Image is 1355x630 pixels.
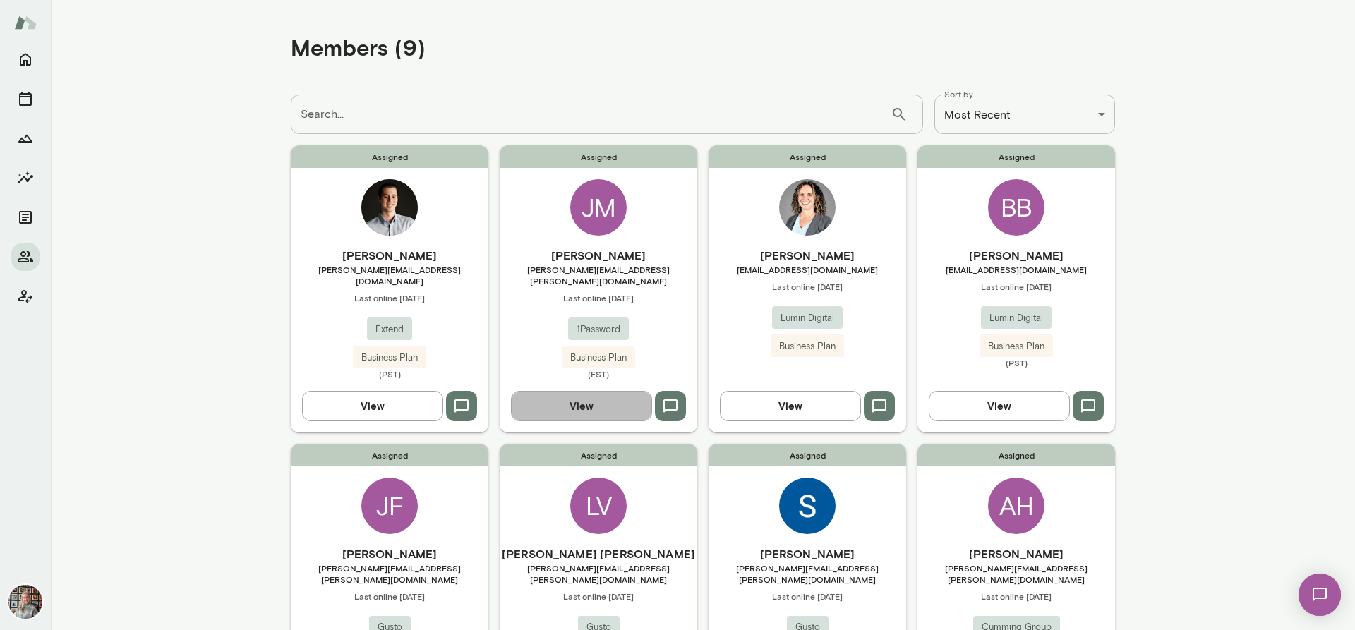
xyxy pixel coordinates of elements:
button: Growth Plan [11,124,40,152]
span: Lumin Digital [772,311,843,325]
span: [PERSON_NAME][EMAIL_ADDRESS][PERSON_NAME][DOMAIN_NAME] [500,562,697,585]
h6: [PERSON_NAME] [291,545,488,562]
span: [PERSON_NAME][EMAIL_ADDRESS][PERSON_NAME][DOMAIN_NAME] [291,562,488,585]
span: (PST) [917,357,1115,368]
h6: [PERSON_NAME] [709,545,906,562]
h6: [PERSON_NAME] [PERSON_NAME] [500,545,697,562]
span: Business Plan [980,339,1053,353]
button: Home [11,45,40,73]
span: Assigned [291,444,488,466]
h6: [PERSON_NAME] [917,247,1115,264]
span: [EMAIL_ADDRESS][DOMAIN_NAME] [709,264,906,275]
span: [PERSON_NAME][EMAIL_ADDRESS][PERSON_NAME][DOMAIN_NAME] [709,562,906,585]
label: Sort by [944,88,973,100]
span: Lumin Digital [981,311,1052,325]
img: Tracey Gaddes [779,179,836,236]
span: Assigned [917,145,1115,168]
span: Last online [DATE] [917,281,1115,292]
span: Assigned [917,444,1115,466]
button: Sessions [11,85,40,113]
span: (EST) [500,368,697,380]
img: Tricia Maggio [8,585,42,619]
span: Business Plan [562,351,635,365]
button: View [720,391,861,420]
span: Assigned [709,444,906,466]
h6: [PERSON_NAME] [500,247,697,264]
span: 1Password [568,322,629,337]
button: View [511,391,652,420]
span: Last online [DATE] [709,590,906,602]
span: Assigned [500,145,697,168]
div: JF [361,478,418,534]
img: Mento [14,9,37,36]
button: Insights [11,164,40,192]
span: (PST) [291,368,488,380]
span: Business Plan [771,339,844,353]
span: Extend [367,322,412,337]
span: Last online [DATE] [500,590,697,602]
div: BB [988,179,1044,236]
h6: [PERSON_NAME] [709,247,906,264]
span: Last online [DATE] [709,281,906,292]
span: Assigned [291,145,488,168]
span: [EMAIL_ADDRESS][DOMAIN_NAME] [917,264,1115,275]
button: Client app [11,282,40,310]
h6: [PERSON_NAME] [291,247,488,264]
span: Business Plan [353,351,426,365]
button: View [302,391,443,420]
h4: Members (9) [291,34,426,61]
span: [PERSON_NAME][EMAIL_ADDRESS][DOMAIN_NAME] [291,264,488,286]
span: Last online [DATE] [500,292,697,303]
span: Assigned [709,145,906,168]
button: View [929,391,1070,420]
span: Last online [DATE] [291,590,488,602]
div: JM [570,179,627,236]
span: [PERSON_NAME][EMAIL_ADDRESS][PERSON_NAME][DOMAIN_NAME] [917,562,1115,585]
span: Last online [DATE] [917,590,1115,602]
button: Members [11,243,40,271]
div: LV [570,478,627,534]
img: Sandra Jirous [779,478,836,534]
div: AH [988,478,1044,534]
span: Assigned [500,444,697,466]
img: Dean Poplawski [361,179,418,236]
div: Most Recent [934,95,1115,134]
span: Last online [DATE] [291,292,488,303]
button: Documents [11,203,40,231]
h6: [PERSON_NAME] [917,545,1115,562]
span: [PERSON_NAME][EMAIL_ADDRESS][PERSON_NAME][DOMAIN_NAME] [500,264,697,286]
